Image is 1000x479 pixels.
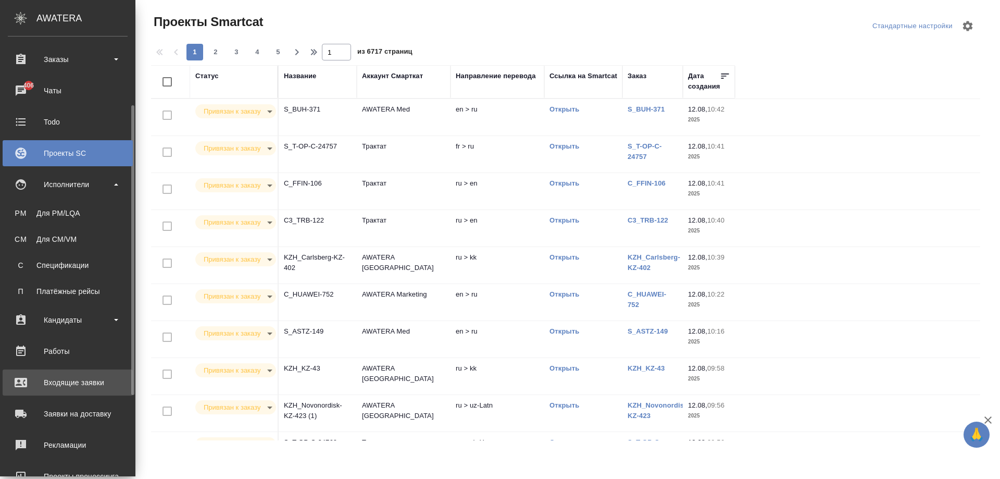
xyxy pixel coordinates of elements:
[8,83,128,99] div: Чаты
[456,363,539,374] p: ru > kk
[13,234,122,244] div: Для CM/VM
[688,179,707,187] p: 12.08,
[688,300,730,310] p: 2025
[201,292,264,301] button: Привязан к заказу
[228,44,245,60] button: 3
[284,437,352,448] p: S_T-OP-C-24760
[549,401,579,409] a: Открыть
[628,179,666,187] a: C_FFIN-106
[357,210,451,247] td: Трактат
[456,141,539,152] p: fr > ru
[549,438,579,446] a: Открыть
[284,289,352,300] p: C_HUAWEI-752
[195,71,219,81] div: Статус
[201,144,264,153] button: Привязан к заказу
[201,107,264,116] button: Привязан к заказу
[688,152,730,162] p: 2025
[688,374,730,384] p: 2025
[688,71,720,92] div: Дата создания
[8,145,128,161] div: Проекты SC
[688,226,730,236] p: 2025
[688,253,707,261] p: 12.08,
[284,104,352,115] p: S_BUH-371
[357,99,451,136] td: AWATERA Med
[284,400,352,421] p: KZH_Novonordisk-KZ-423 (1)
[207,47,224,57] span: 2
[8,203,128,224] a: PMДля PM/LQA
[456,400,539,411] p: ru > uz-Latn
[3,109,133,135] a: Todo
[270,44,286,60] button: 5
[628,290,666,309] a: C_HUAWEI-752
[964,422,990,448] button: 🙏
[13,208,122,218] div: Для PM/LQA
[195,178,276,192] div: Привязан к заказу
[151,14,263,30] span: Проекты Smartcat
[357,247,451,284] td: AWATERA [GEOGRAPHIC_DATA]
[201,440,264,449] button: Привязан к заказу
[8,437,128,453] div: Рекламации
[195,252,276,266] div: Привязан к заказу
[249,47,266,57] span: 4
[3,370,133,396] a: Входящие заявки
[688,438,707,446] p: 12.08,
[688,290,707,298] p: 12.08,
[8,375,128,390] div: Входящие заявки
[688,364,707,372] p: 12.08,
[3,140,133,166] a: Проекты SC
[8,255,128,276] a: ССпецификации
[284,215,352,226] p: C3_TRB-122
[8,312,128,328] div: Кандидаты
[456,104,539,115] p: en > ru
[707,142,724,150] p: 10:41
[8,281,128,302] a: ППлатёжные рейсы
[8,114,128,130] div: Todo
[201,255,264,264] button: Привязан к заказу
[284,71,316,81] div: Название
[549,327,579,335] a: Открыть
[8,52,128,67] div: Заказы
[707,438,724,446] p: 09:56
[688,401,707,409] p: 12.08,
[195,141,276,155] div: Привязан к заказу
[207,44,224,60] button: 2
[549,142,579,150] a: Открыть
[195,437,276,451] div: Привязан к заказу
[549,253,579,261] a: Открыть
[688,337,730,347] p: 2025
[688,105,707,113] p: 12.08,
[688,189,730,199] p: 2025
[456,215,539,226] p: ru > en
[707,401,724,409] p: 09:56
[456,289,539,300] p: en > ru
[707,216,724,224] p: 10:40
[955,14,980,39] span: Настроить таблицу
[284,252,352,273] p: KZH_Carlsberg-KZ-402
[284,363,352,374] p: KZH_KZ-43
[201,181,264,190] button: Привязан к заказу
[8,177,128,192] div: Исполнители
[549,105,579,113] a: Открыть
[688,216,707,224] p: 12.08,
[628,216,668,224] a: C3_TRB-122
[195,104,276,118] div: Привязан к заказу
[357,321,451,358] td: AWATERA Med
[3,401,133,427] a: Заявки на доставку
[270,47,286,57] span: 5
[3,338,133,364] a: Работы
[707,105,724,113] p: 10:42
[357,432,451,469] td: Трактат
[549,290,579,298] a: Открыть
[13,260,122,271] div: Спецификации
[195,400,276,414] div: Привязан к заказу
[357,284,451,321] td: AWATERA Marketing
[17,80,41,91] span: 406
[8,229,128,250] a: CMДля CM/VM
[456,252,539,263] p: ru > kk
[36,8,135,29] div: AWATERA
[249,44,266,60] button: 4
[357,395,451,432] td: AWATERA [GEOGRAPHIC_DATA]
[628,71,646,81] div: Заказ
[284,326,352,337] p: S_ASTZ-149
[707,253,724,261] p: 10:39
